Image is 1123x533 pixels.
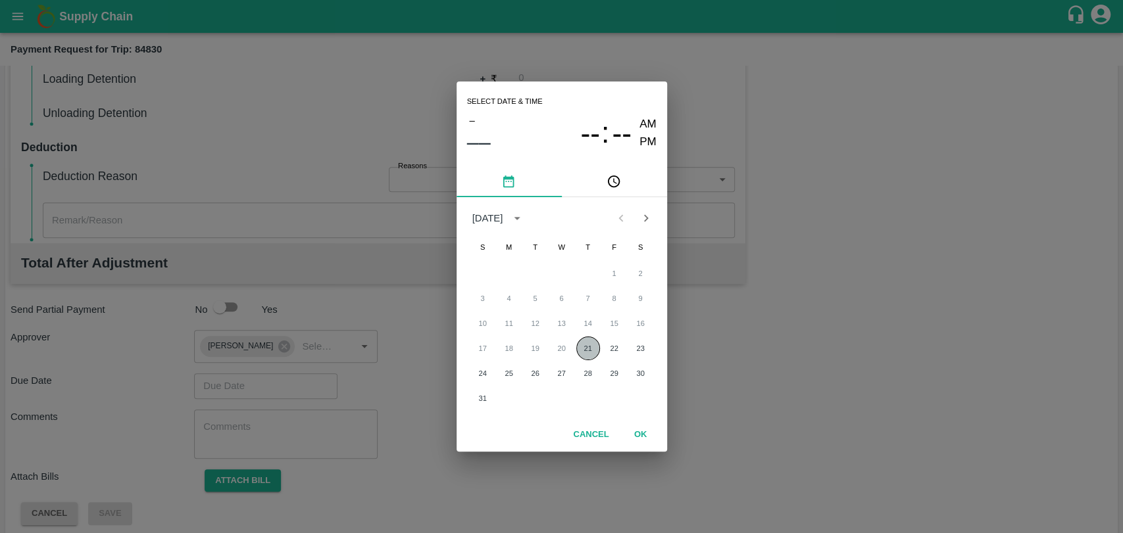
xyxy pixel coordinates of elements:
button: Next month [634,206,659,231]
button: – [467,112,478,129]
span: Sunday [471,234,495,260]
button: 26 [524,361,547,385]
button: 31 [471,386,495,410]
button: 28 [576,361,600,385]
span: Thursday [576,234,600,260]
span: Saturday [629,234,653,260]
button: 22 [603,336,626,360]
span: Friday [603,234,626,260]
span: Select date & time [467,92,543,112]
button: 27 [550,361,574,385]
span: Tuesday [524,234,547,260]
span: Monday [497,234,521,260]
button: 30 [629,361,653,385]
button: -- [580,116,600,151]
button: calendar view is open, switch to year view [507,208,528,229]
span: – [469,112,474,129]
span: Wednesday [550,234,574,260]
button: 29 [603,361,626,385]
button: pick date [457,166,562,197]
button: -- [612,116,632,151]
button: Cancel [568,423,614,446]
button: 21 [576,336,600,360]
button: –– [467,129,491,155]
button: AM [639,116,657,133]
div: [DATE] [472,211,503,225]
button: 24 [471,361,495,385]
button: PM [639,133,657,151]
span: : [601,116,609,151]
button: 25 [497,361,521,385]
button: 23 [629,336,653,360]
button: pick time [562,166,667,197]
button: OK [620,423,662,446]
